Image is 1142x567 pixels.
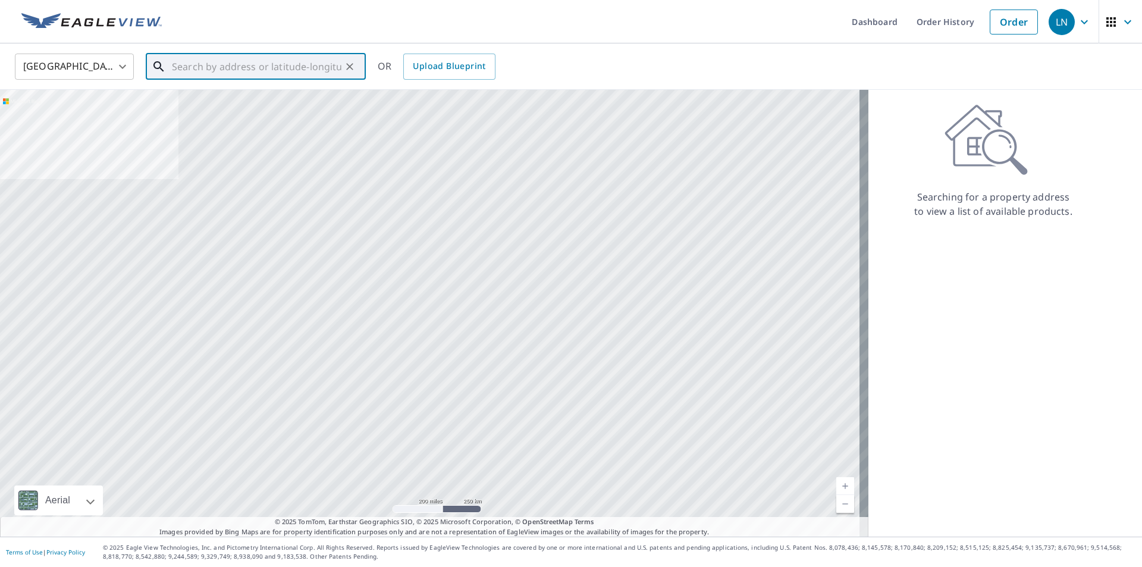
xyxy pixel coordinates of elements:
[522,517,572,526] a: OpenStreetMap
[914,190,1073,218] p: Searching for a property address to view a list of available products.
[103,543,1136,561] p: © 2025 Eagle View Technologies, Inc. and Pictometry International Corp. All Rights Reserved. Repo...
[990,10,1038,35] a: Order
[341,58,358,75] button: Clear
[172,50,341,83] input: Search by address or latitude-longitude
[14,485,103,515] div: Aerial
[275,517,594,527] span: © 2025 TomTom, Earthstar Geographics SIO, © 2025 Microsoft Corporation, ©
[42,485,74,515] div: Aerial
[413,59,485,74] span: Upload Blueprint
[46,548,85,556] a: Privacy Policy
[15,50,134,83] div: [GEOGRAPHIC_DATA]
[403,54,495,80] a: Upload Blueprint
[1049,9,1075,35] div: LN
[575,517,594,526] a: Terms
[21,13,162,31] img: EV Logo
[836,477,854,495] a: Current Level 5, Zoom In
[378,54,495,80] div: OR
[6,548,43,556] a: Terms of Use
[836,495,854,513] a: Current Level 5, Zoom Out
[6,549,85,556] p: |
